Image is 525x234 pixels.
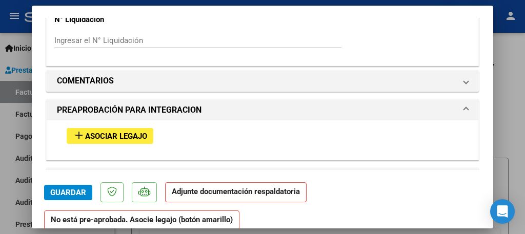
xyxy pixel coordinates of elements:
span: Asociar Legajo [85,132,147,141]
mat-expansion-panel-header: COMENTARIOS [47,71,478,91]
mat-expansion-panel-header: PREAPROBACIÓN PARA INTEGRACION [47,100,478,120]
mat-icon: add [73,129,85,141]
h1: PREAPROBACIÓN PARA INTEGRACION [57,104,201,116]
div: Open Intercom Messenger [490,199,515,224]
h1: COMENTARIOS [57,75,114,87]
span: Guardar [50,188,86,197]
strong: No está pre-aprobada. Asocie legajo (botón amarillo) [44,210,239,230]
mat-expansion-panel-header: DOCUMENTACIÓN RESPALDATORIA [47,168,478,189]
p: N° Liquidación [54,14,179,26]
strong: Adjunte documentación respaldatoria [172,187,300,196]
div: PREAPROBACIÓN PARA INTEGRACION [47,120,478,160]
button: Asociar Legajo [67,128,153,144]
button: Guardar [44,185,92,200]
